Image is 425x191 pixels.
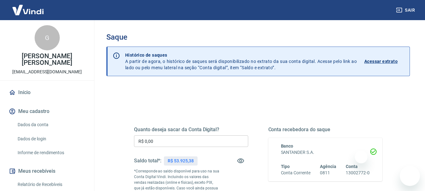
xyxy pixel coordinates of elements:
[8,164,87,178] button: Meus recebíveis
[15,146,87,159] a: Informe de rendimentos
[15,132,87,145] a: Dados de login
[106,33,410,42] h3: Saque
[35,25,60,50] div: G
[320,170,336,176] h6: 0811
[281,170,310,176] h6: Conta Corrente
[125,52,357,58] p: Histórico de saques
[281,164,290,169] span: Tipo
[355,151,367,163] iframe: Fechar mensagem
[8,0,48,20] img: Vindi
[168,158,193,164] p: R$ 53.925,38
[395,4,417,16] button: Sair
[5,53,89,66] p: [PERSON_NAME] [PERSON_NAME]
[134,158,161,164] h5: Saldo total*:
[8,104,87,118] button: Meu cadastro
[320,164,336,169] span: Agência
[346,164,358,169] span: Conta
[15,178,87,191] a: Relatório de Recebíveis
[268,126,383,133] h5: Conta recebedora do saque
[400,166,420,186] iframe: Botão para abrir a janela de mensagens
[364,58,398,65] p: Acessar extrato
[364,52,405,71] a: Acessar extrato
[12,69,82,75] p: [EMAIL_ADDRESS][DOMAIN_NAME]
[281,149,370,156] h6: SANTANDER S.A.
[134,126,248,133] h5: Quanto deseja sacar da Conta Digital?
[15,118,87,131] a: Dados da conta
[125,52,357,71] p: A partir de agora, o histórico de saques será disponibilizado no extrato da sua conta digital. Ac...
[281,143,294,149] span: Banco
[346,170,370,176] h6: 13002772-0
[8,86,87,99] a: Início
